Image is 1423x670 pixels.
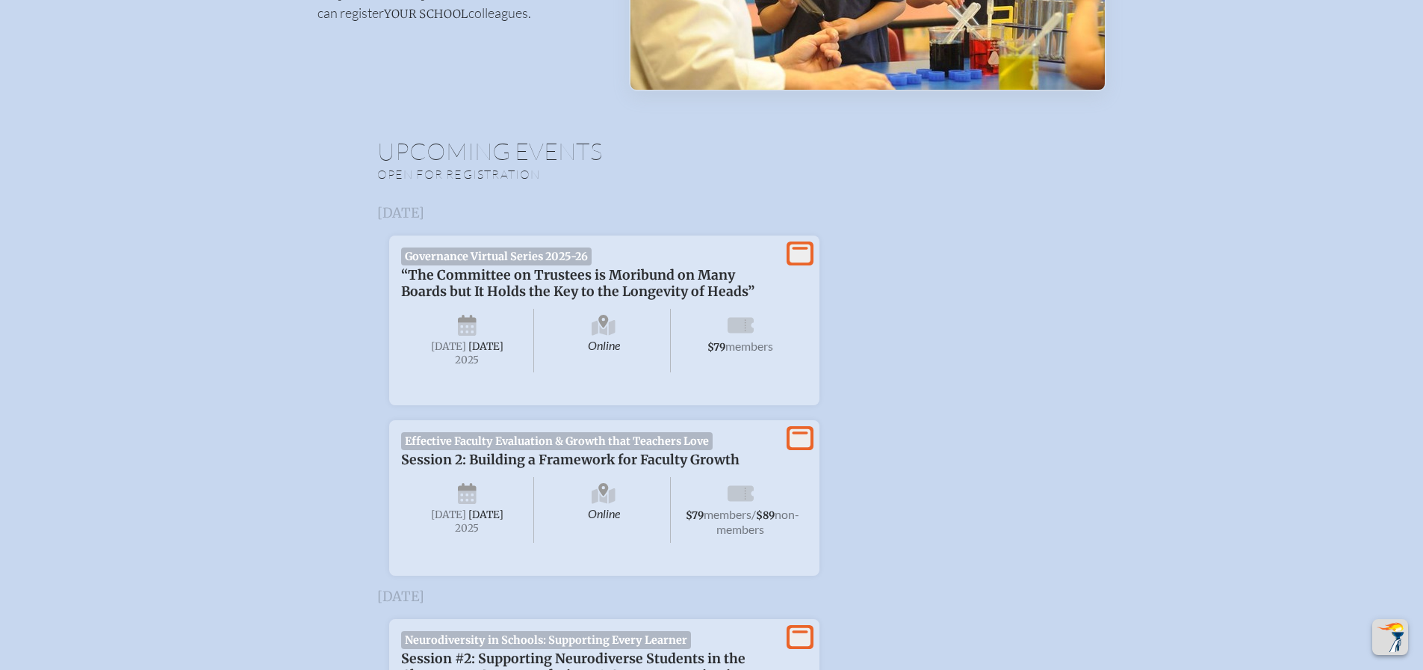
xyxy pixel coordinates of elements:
[704,507,751,521] span: members
[751,507,756,521] span: /
[384,7,468,21] span: your school
[716,507,799,536] span: non-members
[413,354,522,366] span: 2025
[401,452,740,468] span: Session 2: Building a Framework for Faculty Growth
[401,631,692,649] span: Neurodiversity in Schools: Supporting Every Learner
[413,523,522,534] span: 2025
[431,340,466,353] span: [DATE]
[1375,622,1405,652] img: To the top
[537,477,671,543] span: Online
[377,139,1047,163] h1: Upcoming Events
[431,508,466,521] span: [DATE]
[756,509,775,522] span: $89
[401,267,754,300] span: “The Committee on Trustees is Moribund on Many Boards but It Holds the Key to the Longevity of He...
[377,206,1047,221] h3: [DATE]
[377,167,772,182] p: Open for registration
[377,589,1047,604] h3: [DATE]
[468,508,503,521] span: [DATE]
[401,248,592,265] span: Governance Virtual Series 2025-26
[1372,619,1408,655] button: Scroll Top
[537,309,671,372] span: Online
[468,340,503,353] span: [DATE]
[725,339,773,353] span: members
[401,432,713,450] span: Effective Faculty Evaluation & Growth that Teachers Love
[686,509,704,522] span: $79
[707,341,725,354] span: $79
